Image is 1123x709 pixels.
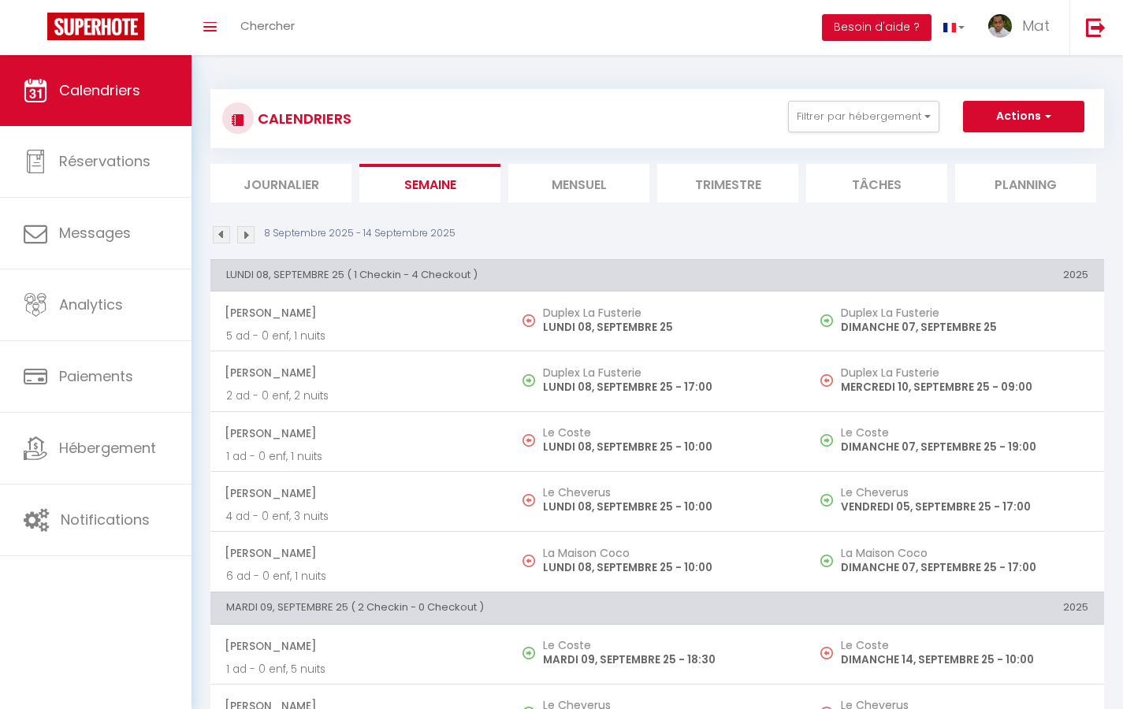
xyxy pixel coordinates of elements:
[820,434,833,447] img: NO IMAGE
[13,6,60,54] button: Ouvrir le widget de chat LiveChat
[226,568,493,585] p: 6 ad - 0 enf, 1 nuits
[543,439,790,455] p: LUNDI 08, SEPTEMBRE 25 - 10:00
[543,486,790,499] h5: Le Cheverus
[225,298,493,328] span: [PERSON_NAME]
[59,438,156,458] span: Hébergement
[841,651,1088,668] p: DIMANCHE 14, SEPTEMBRE 25 - 10:00
[841,499,1088,515] p: VENDREDI 05, SEPTEMBRE 25 - 17:00
[508,164,649,202] li: Mensuel
[988,14,1012,38] img: ...
[820,555,833,567] img: NO IMAGE
[841,486,1088,499] h5: Le Cheverus
[841,319,1088,336] p: DIMANCHE 07, SEPTEMBRE 25
[841,639,1088,651] h5: Le Coste
[841,439,1088,455] p: DIMANCHE 07, SEPTEMBRE 25 - 19:00
[820,647,833,659] img: NO IMAGE
[822,14,931,41] button: Besoin d'aide ?
[225,538,493,568] span: [PERSON_NAME]
[841,547,1088,559] h5: La Maison Coco
[543,426,790,439] h5: Le Coste
[841,379,1088,395] p: MERCREDI 10, SEPTEMBRE 25 - 09:00
[254,101,351,136] h3: CALENDRIERS
[210,592,806,624] th: MARDI 09, SEPTEMBRE 25 ( 2 Checkin - 0 Checkout )
[841,366,1088,379] h5: Duplex La Fusterie
[225,358,493,388] span: [PERSON_NAME]
[820,494,833,507] img: NO IMAGE
[543,639,790,651] h5: Le Coste
[210,164,351,202] li: Journalier
[225,478,493,508] span: [PERSON_NAME]
[841,426,1088,439] h5: Le Coste
[1086,17,1106,37] img: logout
[226,448,493,465] p: 1 ad - 0 enf, 1 nuits
[59,366,133,386] span: Paiements
[359,164,500,202] li: Semaine
[61,510,150,529] span: Notifications
[225,418,493,448] span: [PERSON_NAME]
[543,547,790,559] h5: La Maison Coco
[522,314,535,327] img: NO IMAGE
[806,164,947,202] li: Tâches
[543,366,790,379] h5: Duplex La Fusterie
[543,559,790,576] p: LUNDI 08, SEPTEMBRE 25 - 10:00
[240,17,295,34] span: Chercher
[1022,16,1050,35] span: Mat
[955,164,1096,202] li: Planning
[657,164,798,202] li: Trimestre
[59,80,140,100] span: Calendriers
[806,259,1104,291] th: 2025
[543,379,790,395] p: LUNDI 08, SEPTEMBRE 25 - 17:00
[543,499,790,515] p: LUNDI 08, SEPTEMBRE 25 - 10:00
[841,306,1088,319] h5: Duplex La Fusterie
[806,592,1104,624] th: 2025
[47,13,144,40] img: Super Booking
[543,306,790,319] h5: Duplex La Fusterie
[226,388,493,404] p: 2 ad - 0 enf, 2 nuits
[820,314,833,327] img: NO IMAGE
[963,101,1084,132] button: Actions
[841,559,1088,576] p: DIMANCHE 07, SEPTEMBRE 25 - 17:00
[522,555,535,567] img: NO IMAGE
[210,259,806,291] th: LUNDI 08, SEPTEMBRE 25 ( 1 Checkin - 4 Checkout )
[543,319,790,336] p: LUNDI 08, SEPTEMBRE 25
[59,223,131,243] span: Messages
[226,328,493,344] p: 5 ad - 0 enf, 1 nuits
[543,651,790,668] p: MARDI 09, SEPTEMBRE 25 - 18:30
[522,434,535,447] img: NO IMAGE
[226,661,493,677] p: 1 ad - 0 enf, 5 nuits
[264,226,456,241] p: 8 Septembre 2025 - 14 Septembre 2025
[226,508,493,525] p: 4 ad - 0 enf, 3 nuits
[59,151,151,171] span: Réservations
[225,631,493,661] span: [PERSON_NAME]
[788,101,939,132] button: Filtrer par hébergement
[59,295,123,314] span: Analytics
[522,494,535,507] img: NO IMAGE
[820,374,833,387] img: NO IMAGE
